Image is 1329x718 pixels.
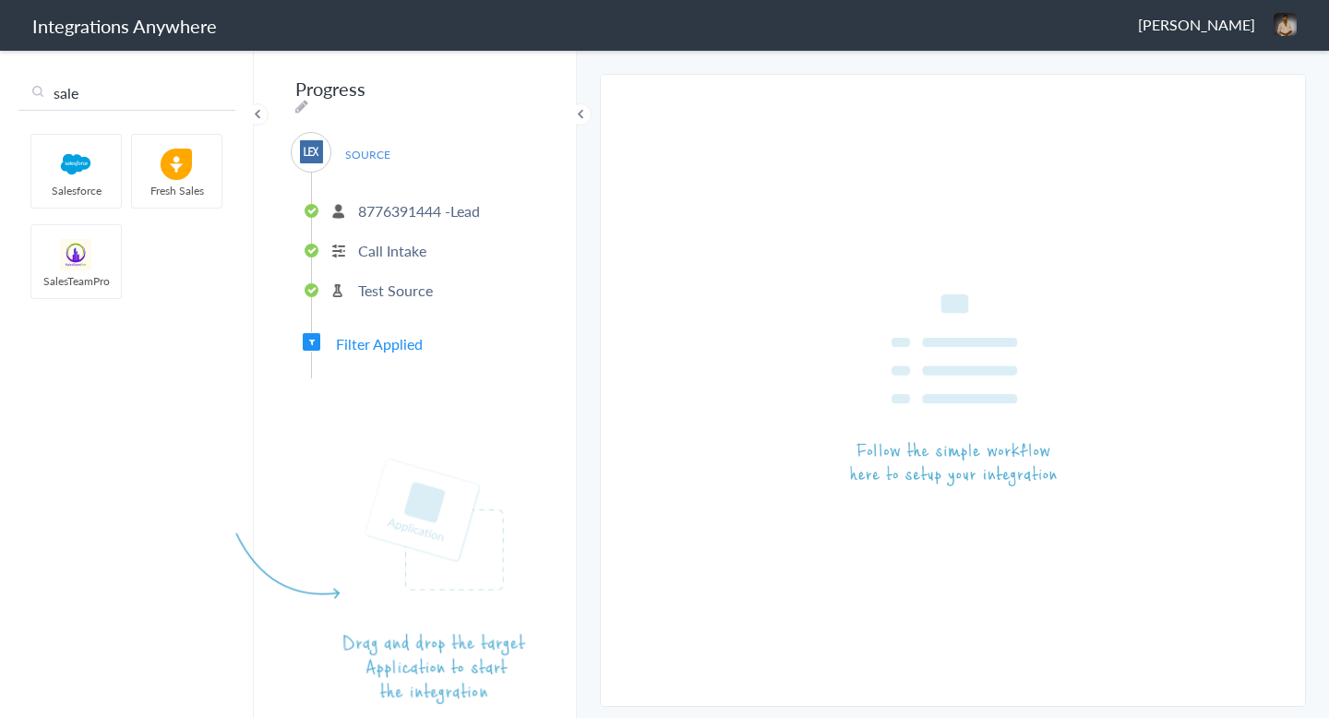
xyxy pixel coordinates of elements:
[18,76,235,111] input: Search...
[1274,13,1297,36] img: a82873f2-a9ca-4dae-8d21-0250d67d1f78.jpeg
[132,183,221,198] span: Fresh Sales
[1138,14,1255,35] span: [PERSON_NAME]
[37,149,115,180] img: salesforce-logo.svg
[138,149,216,180] img: freshsales.png
[850,294,1057,486] img: instruction-workflow.png
[31,183,121,198] span: Salesforce
[32,13,217,39] h1: Integrations Anywhere
[235,458,526,704] img: instruction-target.png
[37,239,115,270] img: salesTeamPro.png
[31,273,121,289] span: SalesTeamPro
